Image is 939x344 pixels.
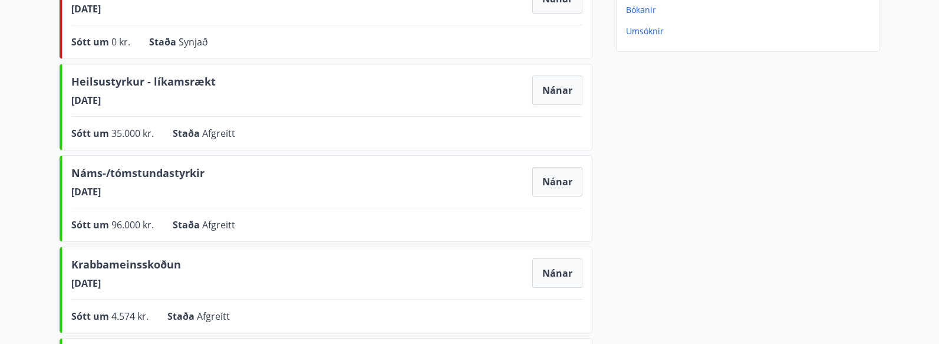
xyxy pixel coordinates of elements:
span: Náms-/tómstundastyrkir [71,165,205,185]
button: Nánar [532,167,582,196]
span: Afgreitt [202,218,235,231]
span: 4.574 kr. [111,310,149,323]
span: [DATE] [71,2,205,15]
span: Staða [149,35,179,48]
span: Afgreitt [202,127,235,140]
span: Afgreitt [197,310,230,323]
span: Sótt um [71,310,111,323]
span: 35.000 kr. [111,127,154,140]
p: Bókanir [626,4,875,16]
span: 0 kr. [111,35,130,48]
button: Nánar [532,258,582,288]
span: Krabbameinsskoðun [71,257,181,277]
span: Staða [173,127,202,140]
button: Nánar [532,76,582,105]
span: [DATE] [71,94,216,107]
span: Sótt um [71,127,111,140]
p: Umsóknir [626,25,875,37]
span: Sótt um [71,218,111,231]
span: Staða [167,310,197,323]
span: Synjað [179,35,208,48]
span: Staða [173,218,202,231]
span: 96.000 kr. [111,218,154,231]
span: [DATE] [71,277,181,290]
span: Heilsustyrkur - líkamsrækt [71,74,216,94]
span: Sótt um [71,35,111,48]
span: [DATE] [71,185,205,198]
